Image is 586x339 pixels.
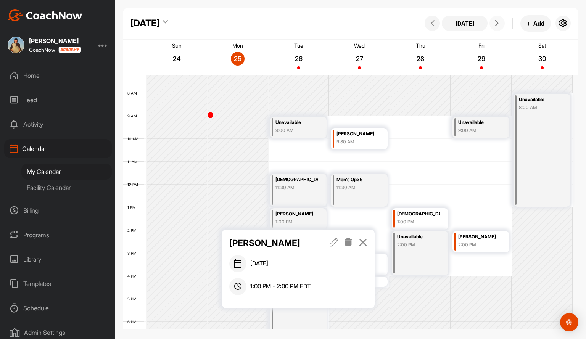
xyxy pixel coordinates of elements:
[130,16,160,30] div: [DATE]
[416,42,425,49] p: Thu
[4,66,112,85] div: Home
[442,16,488,31] button: [DATE]
[21,164,112,180] div: My Calendar
[58,47,81,53] img: CoachNow acadmey
[250,259,268,268] span: [DATE]
[21,180,112,196] div: Facility Calendar
[4,90,112,109] div: Feed
[329,40,390,75] a: August 27, 2025
[520,15,551,32] button: +Add
[170,55,184,63] p: 24
[231,55,245,63] p: 25
[519,104,562,111] div: 8:00 AM
[275,118,318,127] div: Unavailable
[232,42,243,49] p: Mon
[4,225,112,244] div: Programs
[275,219,318,225] div: 1:00 PM
[527,19,531,27] span: +
[172,42,182,49] p: Sun
[123,274,144,278] div: 4 PM
[4,250,112,269] div: Library
[336,130,379,138] div: [PERSON_NAME]
[294,42,303,49] p: Tue
[4,139,112,158] div: Calendar
[414,55,427,63] p: 28
[292,55,306,63] p: 26
[390,40,451,75] a: August 28, 2025
[4,299,112,318] div: Schedule
[29,38,81,44] div: [PERSON_NAME]
[123,228,144,233] div: 2 PM
[336,184,379,191] div: 11:30 AM
[538,42,546,49] p: Sat
[123,137,146,141] div: 10 AM
[4,274,112,293] div: Templates
[478,42,485,49] p: Fri
[123,251,144,255] div: 3 PM
[275,127,318,134] div: 9:00 AM
[29,47,81,53] div: CoachNow
[397,210,440,219] div: [DEMOGRAPHIC_DATA][PERSON_NAME]
[4,201,112,220] div: Billing
[208,40,269,75] a: August 25, 2025
[354,42,365,49] p: Wed
[123,159,145,164] div: 11 AM
[275,184,318,191] div: 11:30 AM
[458,127,501,134] div: 9:00 AM
[229,236,315,249] p: [PERSON_NAME]
[397,219,440,225] div: 1:00 PM
[4,115,112,134] div: Activity
[458,118,501,127] div: Unavailable
[123,297,144,301] div: 5 PM
[336,175,379,184] div: Men's Op36
[268,40,329,75] a: August 26, 2025
[451,40,512,75] a: August 29, 2025
[275,210,318,219] div: [PERSON_NAME]
[123,114,145,118] div: 9 AM
[458,241,501,248] div: 2:00 PM
[8,37,24,53] img: square_d878ab059a2e71ed704595ecd2975d9d.jpg
[123,320,144,324] div: 6 PM
[146,40,208,75] a: August 24, 2025
[8,9,82,21] img: CoachNow
[123,91,145,95] div: 8 AM
[123,205,143,210] div: 1 PM
[336,138,379,145] div: 9:30 AM
[512,40,573,75] a: August 30, 2025
[458,233,501,241] div: [PERSON_NAME]
[475,55,488,63] p: 29
[519,95,562,104] div: Unavailable
[123,182,146,187] div: 12 PM
[353,55,366,63] p: 27
[397,233,440,241] div: Unavailable
[397,241,440,248] div: 2:00 PM
[275,175,318,184] div: [DEMOGRAPHIC_DATA] Op36
[560,313,578,331] div: Open Intercom Messenger
[250,282,311,291] span: 1:00 PM - 2:00 PM EDT
[535,55,549,63] p: 30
